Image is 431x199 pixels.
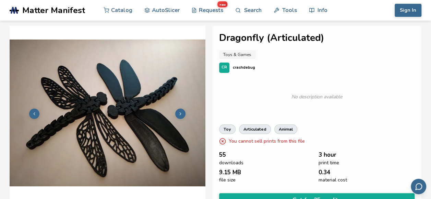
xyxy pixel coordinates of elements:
[233,64,255,71] p: crashdebug
[219,124,236,134] a: toy
[274,124,297,134] a: animal
[319,169,330,176] span: 0.34
[219,160,243,166] span: downloads
[229,137,305,145] p: You cannot sell prints from this file
[222,65,227,70] span: CR
[219,50,255,59] a: Toys & Games
[395,4,421,17] button: Sign In
[411,179,426,194] button: Send feedback via email
[319,177,347,183] span: material cost
[22,5,85,15] span: Matter Manifest
[219,169,241,176] span: 9.15 MB
[217,1,227,7] span: new
[219,33,415,43] h1: Dragonfly (Articulated)
[319,152,336,158] span: 3 hour
[219,177,236,183] span: file size
[223,87,411,107] div: No description available
[319,160,339,166] span: print time
[239,124,271,134] a: articulated
[219,152,226,158] span: 55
